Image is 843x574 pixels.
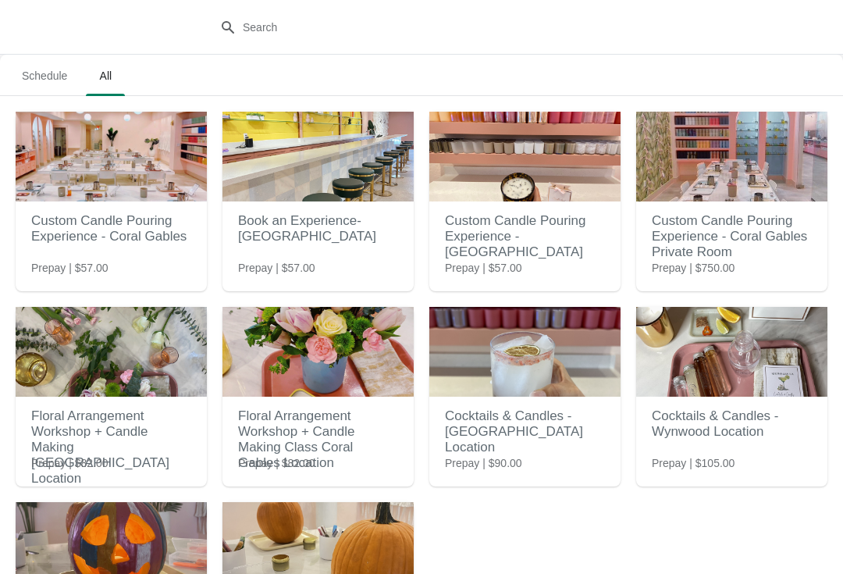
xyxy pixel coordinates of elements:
[652,455,735,471] span: Prepay | $105.00
[238,401,398,479] h2: Floral Arrangement Workshop + Candle Making Class Coral Gables Location
[86,62,125,90] span: All
[445,260,522,276] span: Prepay | $57.00
[429,307,621,397] img: Cocktails & Candles - Fort Lauderdale Location
[445,205,605,268] h2: Custom Candle Pouring Experience - [GEOGRAPHIC_DATA]
[445,455,522,471] span: Prepay | $90.00
[636,307,827,397] img: Cocktails & Candles - Wynwood Location
[242,13,632,41] input: Search
[222,307,414,397] img: Floral Arrangement Workshop + Candle Making Class Coral Gables Location
[238,205,398,252] h2: Book an Experience- [GEOGRAPHIC_DATA]
[652,260,735,276] span: Prepay | $750.00
[16,307,207,397] img: Floral Arrangement Workshop + Candle Making Fort Lauderdale Location
[636,112,827,201] img: Custom Candle Pouring Experience - Coral Gables Private Room
[31,455,108,471] span: Prepay | $82.00
[31,205,191,252] h2: Custom Candle Pouring Experience - Coral Gables
[31,401,191,494] h2: Floral Arrangement Workshop + Candle Making [GEOGRAPHIC_DATA] Location
[16,112,207,201] img: Custom Candle Pouring Experience - Coral Gables
[222,112,414,201] img: Book an Experience- Delray Beach
[238,455,315,471] span: Prepay | $82.00
[445,401,605,463] h2: Cocktails & Candles - [GEOGRAPHIC_DATA] Location
[238,260,315,276] span: Prepay | $57.00
[652,205,812,268] h2: Custom Candle Pouring Experience - Coral Gables Private Room
[9,62,80,90] span: Schedule
[652,401,812,447] h2: Cocktails & Candles - Wynwood Location
[31,260,108,276] span: Prepay | $57.00
[429,112,621,201] img: Custom Candle Pouring Experience - Fort Lauderdale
